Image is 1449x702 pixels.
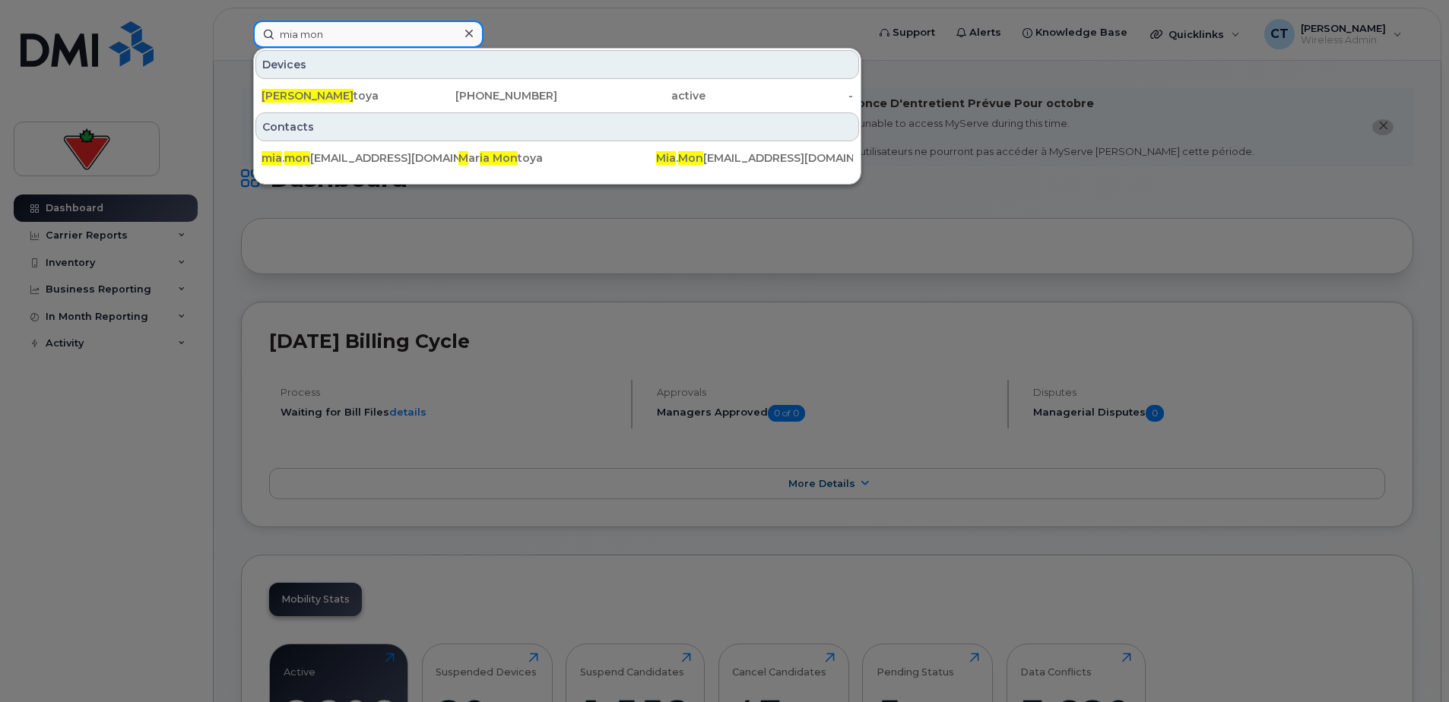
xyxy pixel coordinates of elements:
[262,88,410,103] div: toya
[255,112,859,141] div: Contacts
[656,151,676,165] span: Mia
[557,88,705,103] div: active
[262,150,458,166] div: . [EMAIL_ADDRESS][DOMAIN_NAME]
[255,50,859,79] div: Devices
[410,88,558,103] div: [PHONE_NUMBER]
[656,150,853,166] div: . [EMAIL_ADDRESS][DOMAIN_NAME]
[262,151,282,165] span: mia
[255,144,859,172] a: mia.mon[EMAIL_ADDRESS][DOMAIN_NAME]Maria MontoyaMia.Mon[EMAIL_ADDRESS][DOMAIN_NAME]
[284,151,310,165] span: mon
[262,89,354,103] span: [PERSON_NAME]
[458,150,655,166] div: ar toya
[255,82,859,109] a: [PERSON_NAME]toya[PHONE_NUMBER]active-
[480,151,518,165] span: ia Mon
[458,151,468,165] span: M
[678,151,703,165] span: Mon
[705,88,854,103] div: -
